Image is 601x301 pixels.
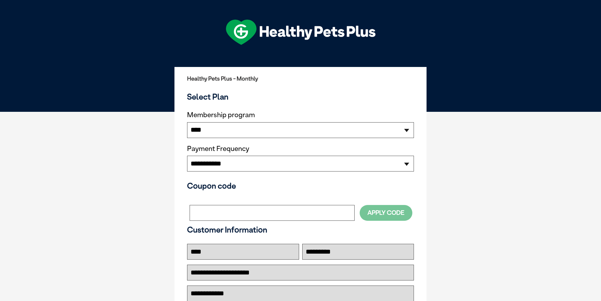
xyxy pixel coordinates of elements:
img: hpp-logo-landscape-green-white.png [226,20,375,45]
h3: Select Plan [187,92,414,101]
h3: Coupon code [187,181,414,190]
h3: Customer Information [187,225,414,234]
h2: Healthy Pets Plus - Monthly [187,75,414,82]
label: Payment Frequency [187,145,249,153]
button: Apply Code [360,205,412,220]
label: Membership program [187,111,414,119]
